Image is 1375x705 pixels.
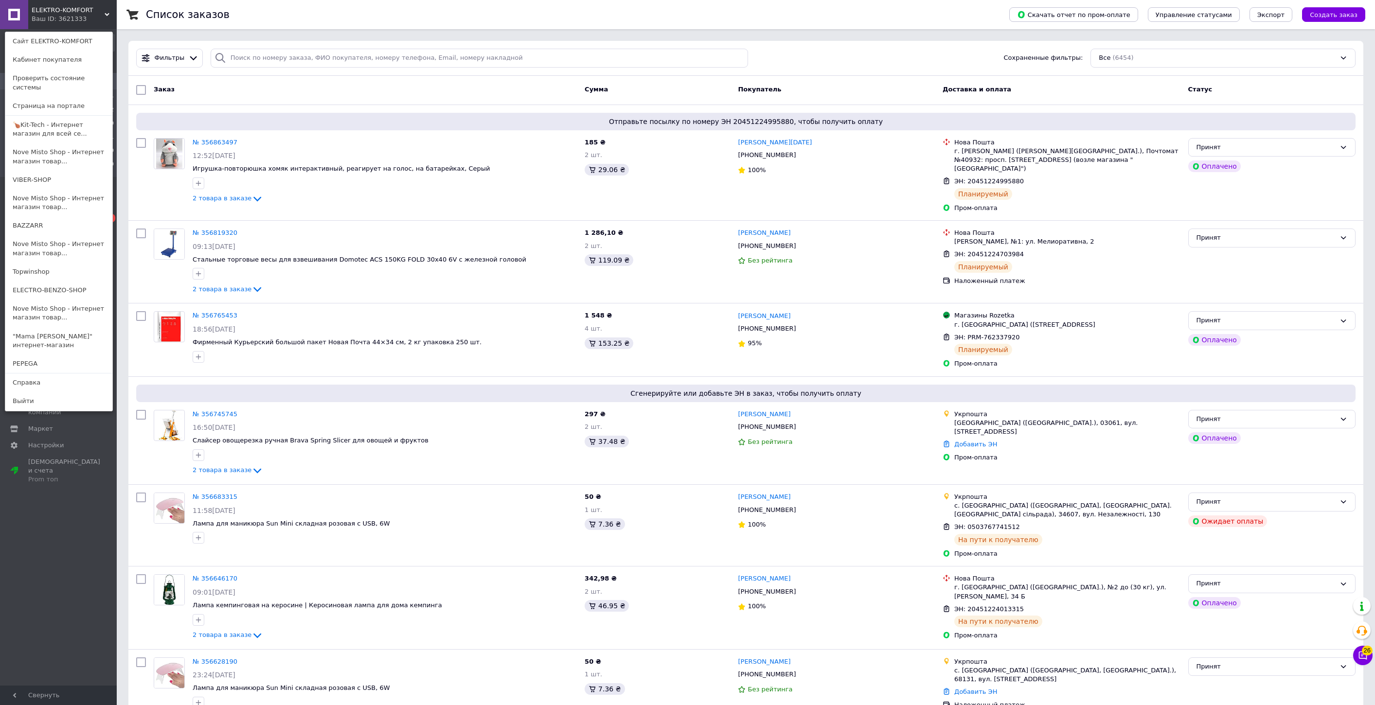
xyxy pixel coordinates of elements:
[954,188,1012,200] div: Планируемый
[154,138,185,169] a: Фото товару
[154,493,185,524] a: Фото товару
[1257,11,1285,18] span: Экспорт
[193,256,526,263] a: Стальные торговые весы для взвешивания Domotec ACS 150KG FOLD 30х40 6V с железной головой
[738,657,790,667] a: [PERSON_NAME]
[585,312,612,319] span: 1 548 ₴
[954,277,1180,285] div: Наложенный платеж
[5,51,112,69] a: Кабинет покупателя
[748,438,792,445] span: Без рейтинга
[1188,597,1241,609] div: Оплачено
[954,261,1012,273] div: Планируемый
[954,204,1180,212] div: Пром-оплата
[28,441,64,450] span: Настройки
[954,688,997,695] a: Добавить ЭН
[954,549,1180,558] div: Пром-оплата
[585,337,633,349] div: 153.25 ₴
[211,49,748,68] input: Поиск по номеру заказа, ФИО покупателя, номеру телефона, Email, номеру накладной
[943,86,1011,93] span: Доставка и оплата
[5,216,112,235] a: BAZZARR
[32,15,72,23] div: Ваш ID: 3621333
[1004,53,1083,63] span: Сохраненные фильтры:
[736,504,798,516] div: [PHONE_NUMBER]
[155,53,185,63] span: Фильтры
[954,359,1180,368] div: Пром-оплата
[193,631,251,638] span: 2 товара в заказе
[155,410,183,441] img: Фото товару
[954,138,1180,147] div: Нова Пошта
[193,243,235,250] span: 09:13[DATE]
[736,585,798,598] div: [PHONE_NUMBER]
[585,410,606,418] span: 297 ₴
[585,658,601,665] span: 50 ₴
[193,410,237,418] a: № 356745745
[193,437,429,444] a: Слайсер овощерезка ручная Brava Spring Slicer для овощей и фруктов
[585,86,608,93] span: Сумма
[736,421,798,433] div: [PHONE_NUMBER]
[5,32,112,51] a: Сайт ELEKTRO-KOMFORT
[5,69,112,96] a: Проверить состояние системы
[736,240,798,252] div: [PHONE_NUMBER]
[154,311,185,342] a: Фото товару
[585,423,602,430] span: 2 шт.
[156,139,182,169] img: Фото товару
[1362,644,1373,653] span: 26
[748,257,792,264] span: Без рейтинга
[585,506,602,513] span: 1 шт.
[585,254,633,266] div: 119.09 ₴
[5,143,112,170] a: Nove Misto Shop - Интернет магазин товар...
[954,311,1180,320] div: Магазины Rozetka
[1292,11,1365,18] a: Создать заказ
[585,229,623,236] span: 1 286,10 ₴
[1353,646,1373,665] button: Чат с покупателем26
[954,631,1180,640] div: Пром-оплата
[193,423,235,431] span: 16:50[DATE]
[5,327,112,354] a: "Mama [PERSON_NAME]" интернет-магазин
[1112,54,1133,61] span: (6454)
[1017,10,1130,19] span: Скачать отчет по пром-оплате
[5,97,112,115] a: Страница на портале
[1310,11,1357,18] span: Создать заказ
[954,410,1180,419] div: Укрпошта
[954,320,1180,329] div: г. [GEOGRAPHIC_DATA] ([STREET_ADDRESS]
[1156,11,1232,18] span: Управление статусами
[154,229,184,259] img: Фото товару
[193,588,235,596] span: 09:01[DATE]
[954,250,1024,258] span: ЭН: 20451224703984
[954,453,1180,462] div: Пром-оплата
[193,285,251,293] span: 2 товара в заказе
[585,139,606,146] span: 185 ₴
[585,670,602,678] span: 1 шт.
[954,177,1024,185] span: ЭН: 20451224995880
[146,9,230,20] h1: Список заказов
[954,441,997,448] a: Добавить ЭН
[5,235,112,262] a: Nove Misto Shop - Интернет магазин товар...
[193,601,442,609] span: Лампа кемпинговая на керосине | Керосиновая лампа для дома кемпинга
[1196,662,1336,672] div: Принят
[193,575,237,582] a: № 356646170
[1099,53,1110,63] span: Все
[140,117,1352,126] span: Отправьте посылку по номеру ЭН 20451224995880, чтобы получить оплату
[738,493,790,502] a: [PERSON_NAME]
[738,229,790,238] a: [PERSON_NAME]
[954,501,1180,519] div: с. [GEOGRAPHIC_DATA] ([GEOGRAPHIC_DATA], [GEOGRAPHIC_DATA]. [GEOGRAPHIC_DATA] сільрада), 34607, в...
[954,344,1012,355] div: Планируемый
[954,229,1180,237] div: Нова Пошта
[193,165,490,172] a: Игрушка-повторюшка хомяк интерактивный, реагирует на голос, на батарейках, Серый
[193,338,482,346] span: Фирменный Курьерский большой пакет Новая Почта 44×34 см, 2 кг упаковка 250 шт.
[585,600,629,612] div: 46.95 ₴
[154,574,185,605] a: Фото товару
[1188,86,1213,93] span: Статус
[154,657,185,688] a: Фото товару
[954,583,1180,600] div: г. [GEOGRAPHIC_DATA] ([GEOGRAPHIC_DATA].), №2 до (30 кг), ул. [PERSON_NAME], 34 Б
[1188,334,1241,346] div: Оплачено
[1196,414,1336,424] div: Принят
[154,229,185,260] a: Фото товару
[5,171,112,189] a: VIBER-SHOP
[193,466,263,474] a: 2 товара в заказе
[140,388,1352,398] span: Сгенерируйте или добавьте ЭН в заказ, чтобы получить оплату
[738,410,790,419] a: [PERSON_NAME]
[154,658,184,688] img: Фото товару
[5,281,112,300] a: ELECTRO-BENZO-SHOP
[585,518,625,530] div: 7.36 ₴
